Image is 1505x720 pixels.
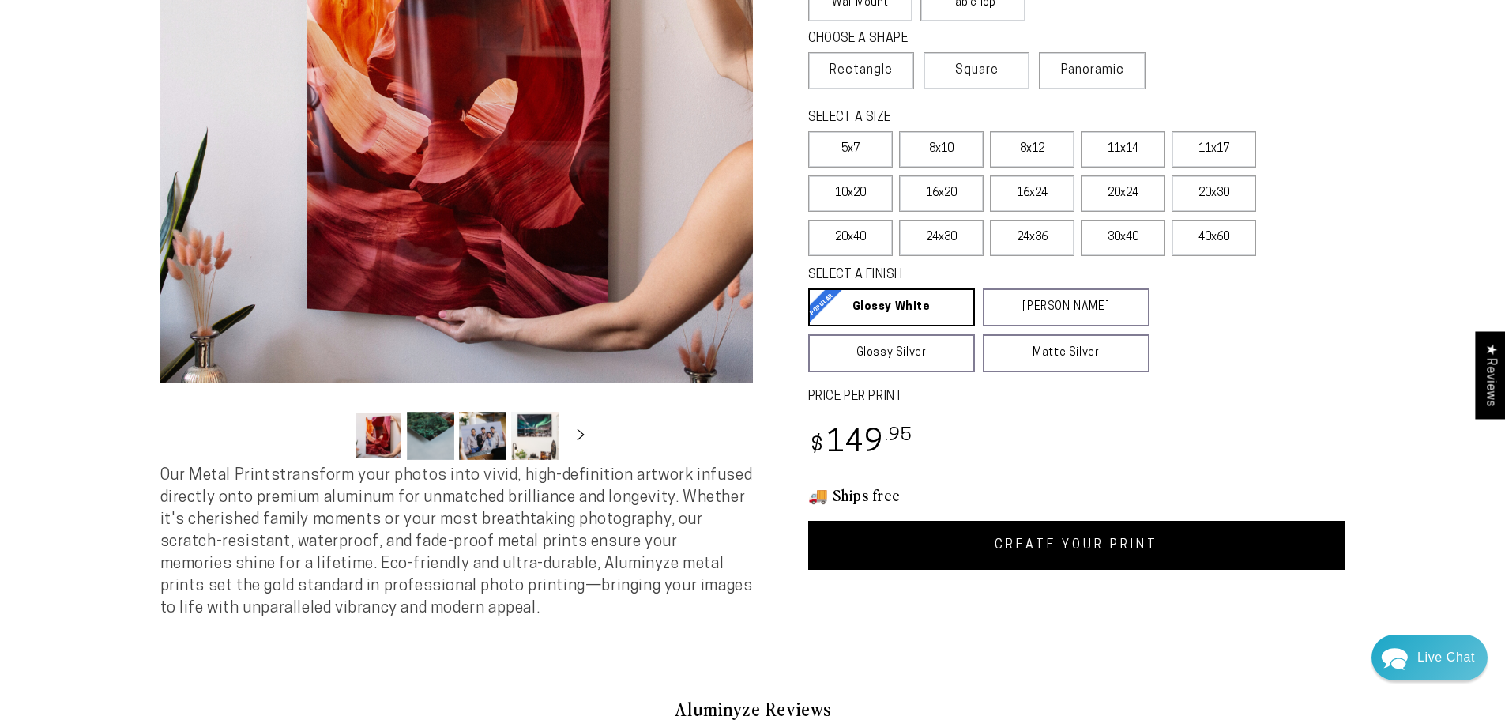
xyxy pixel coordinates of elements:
a: Glossy White [808,288,975,326]
label: 40x60 [1172,220,1256,256]
label: 16x20 [899,175,984,212]
a: CREATE YOUR PRINT [808,521,1345,570]
label: 10x20 [808,175,893,212]
button: Load image 1 in gallery view [355,412,402,460]
legend: CHOOSE A SHAPE [808,30,1014,48]
label: 8x12 [990,131,1074,168]
label: 20x40 [808,220,893,256]
label: 20x24 [1081,175,1165,212]
a: Leave A Message [104,477,231,502]
a: Glossy Silver [808,334,975,372]
label: 11x17 [1172,131,1256,168]
img: Marie J [115,24,156,65]
label: PRICE PER PRINT [808,388,1345,406]
button: Slide left [315,418,350,453]
button: Load image 4 in gallery view [511,412,559,460]
span: We run on [121,454,214,462]
span: Rectangle [830,61,893,80]
label: 30x40 [1081,220,1165,256]
img: John [148,24,189,65]
legend: SELECT A FINISH [808,266,1112,285]
div: Contact Us Directly [1417,635,1475,680]
button: Load image 3 in gallery view [459,412,506,460]
span: Panoramic [1061,64,1124,77]
label: 24x30 [899,220,984,256]
a: [PERSON_NAME] [983,288,1149,326]
span: Away until [DATE] [119,79,216,90]
sup: .95 [885,427,913,445]
legend: SELECT A SIZE [808,109,1124,127]
label: 24x36 [990,220,1074,256]
div: Chat widget toggle [1371,635,1488,680]
label: 11x14 [1081,131,1165,168]
div: Click to open Judge.me floating reviews tab [1475,331,1505,419]
span: Re:amaze [169,450,213,462]
span: Our Metal Prints transform your photos into vivid, high-definition artwork infused directly onto ... [160,468,753,616]
h3: 🚚 Ships free [808,484,1345,505]
span: $ [811,435,824,457]
img: Helga [181,24,222,65]
label: 8x10 [899,131,984,168]
a: Matte Silver [983,334,1149,372]
button: Slide right [563,418,598,453]
label: 5x7 [808,131,893,168]
button: Load image 2 in gallery view [407,412,454,460]
label: 20x30 [1172,175,1256,212]
bdi: 149 [808,428,913,459]
label: 16x24 [990,175,1074,212]
span: Square [955,61,999,80]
